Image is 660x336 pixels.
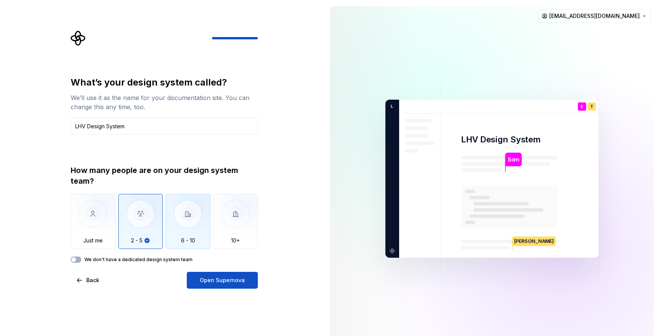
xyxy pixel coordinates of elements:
[581,105,583,109] p: S
[86,276,99,284] span: Back
[549,12,640,20] span: [EMAIL_ADDRESS][DOMAIN_NAME]
[587,102,596,111] div: T
[71,31,86,46] svg: Supernova Logo
[538,9,651,23] button: [EMAIL_ADDRESS][DOMAIN_NAME]
[71,93,258,111] div: We’ll use it as the name for your documentation site. You can change this any time, too.
[84,257,192,263] label: We don't have a dedicated design system team
[187,272,258,289] button: Open Supernova
[200,276,245,284] span: Open Supernova
[508,155,519,164] p: Siim
[513,236,556,246] p: [PERSON_NAME]
[71,165,258,186] div: How many people are on your design system team?
[388,103,393,110] p: L
[71,272,106,289] button: Back
[71,118,258,134] input: Design system name
[461,134,541,145] p: LHV Design System
[71,76,258,89] div: What’s your design system called?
